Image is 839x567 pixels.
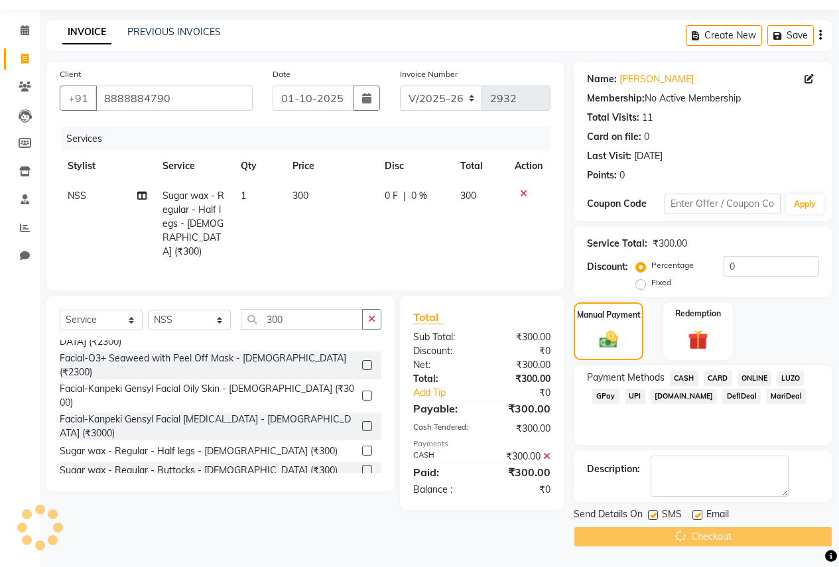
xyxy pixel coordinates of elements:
[68,190,86,202] span: NSS
[162,190,224,257] span: Sugar wax - Regular - Half legs - [DEMOGRAPHIC_DATA] (₹300)
[786,194,824,214] button: Apply
[665,194,781,214] input: Enter Offer / Coupon Code
[460,190,476,202] span: 300
[482,401,560,416] div: ₹300.00
[625,389,645,404] span: UPI
[482,358,560,372] div: ₹300.00
[777,371,804,386] span: LUZO
[60,86,97,111] button: +91
[587,92,819,105] div: No Active Membership
[587,260,628,274] div: Discount:
[507,151,550,181] th: Action
[587,462,640,476] div: Description:
[495,386,560,400] div: ₹0
[587,72,617,86] div: Name:
[644,130,649,144] div: 0
[653,237,687,251] div: ₹300.00
[587,92,645,105] div: Membership:
[634,149,663,163] div: [DATE]
[686,25,762,46] button: Create New
[482,344,560,358] div: ₹0
[411,189,427,203] span: 0 %
[642,111,653,125] div: 11
[292,190,308,202] span: 300
[482,422,560,436] div: ₹300.00
[285,151,377,181] th: Price
[670,371,698,386] span: CASH
[403,450,482,464] div: CASH
[619,168,625,182] div: 0
[403,372,482,386] div: Total:
[273,68,290,80] label: Date
[62,21,111,44] a: INVOICE
[619,72,694,86] a: [PERSON_NAME]
[60,68,81,80] label: Client
[722,389,761,404] span: DefiDeal
[594,329,624,350] img: _cash.svg
[662,507,682,524] span: SMS
[96,86,253,111] input: Search by Name/Mobile/Email/Code
[241,190,246,202] span: 1
[577,309,641,321] label: Manual Payment
[651,277,671,288] label: Fixed
[592,389,619,404] span: GPay
[452,151,507,181] th: Total
[482,464,560,480] div: ₹300.00
[403,422,482,436] div: Cash Tendered:
[241,309,363,330] input: Search or Scan
[767,25,814,46] button: Save
[400,68,458,80] label: Invoice Number
[587,237,647,251] div: Service Total:
[482,450,560,464] div: ₹300.00
[403,189,406,203] span: |
[587,130,641,144] div: Card on file:
[60,412,357,440] div: Facial-Kanpeki Gensyl Facial [MEDICAL_DATA] - [DEMOGRAPHIC_DATA] (₹3000)
[413,310,444,324] span: Total
[675,308,721,320] label: Redemption
[60,351,357,379] div: Facial-O3+ Seaweed with Peel Off Mask - [DEMOGRAPHIC_DATA] (₹2300)
[403,464,482,480] div: Paid:
[704,371,732,386] span: CARD
[766,389,806,404] span: MariDeal
[403,330,482,344] div: Sub Total:
[233,151,285,181] th: Qty
[587,371,665,385] span: Payment Methods
[574,507,643,524] span: Send Details On
[60,382,357,410] div: Facial-Kanpeki Gensyl Facial Oily Skin - [DEMOGRAPHIC_DATA] (₹3000)
[651,389,718,404] span: [DOMAIN_NAME]
[403,401,482,416] div: Payable:
[403,358,482,372] div: Net:
[155,151,232,181] th: Service
[482,483,560,497] div: ₹0
[482,330,560,344] div: ₹300.00
[403,386,495,400] a: Add Tip
[61,127,560,151] div: Services
[651,259,694,271] label: Percentage
[127,26,221,38] a: PREVIOUS INVOICES
[682,328,714,352] img: _gift.svg
[60,464,338,477] div: Sugar wax - Regular - Buttocks - [DEMOGRAPHIC_DATA] (₹300)
[587,197,665,211] div: Coupon Code
[385,189,398,203] span: 0 F
[482,372,560,386] div: ₹300.00
[403,344,482,358] div: Discount:
[587,149,631,163] div: Last Visit:
[403,483,482,497] div: Balance :
[587,111,639,125] div: Total Visits:
[60,444,338,458] div: Sugar wax - Regular - Half legs - [DEMOGRAPHIC_DATA] (₹300)
[60,151,155,181] th: Stylist
[587,168,617,182] div: Points:
[413,438,550,450] div: Payments
[706,507,729,524] span: Email
[738,371,772,386] span: ONLINE
[377,151,452,181] th: Disc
